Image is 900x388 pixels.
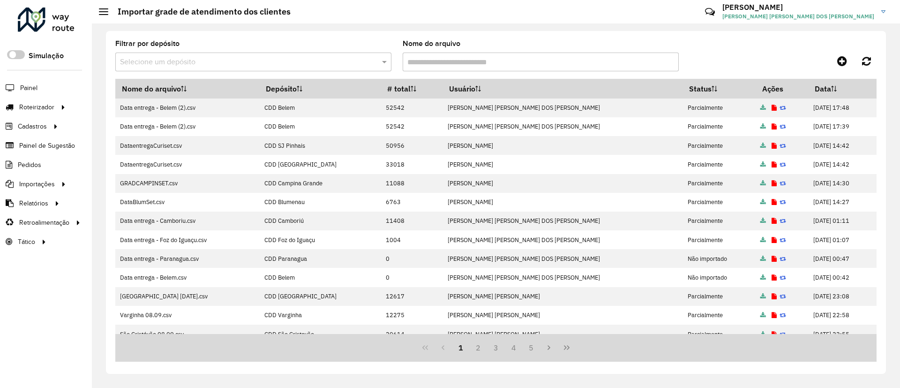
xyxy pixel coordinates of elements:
[259,155,381,174] td: CDD [GEOGRAPHIC_DATA]
[808,325,876,343] td: [DATE] 22:55
[808,155,876,174] td: [DATE] 14:42
[808,230,876,249] td: [DATE] 01:07
[780,236,786,244] a: Reimportar
[772,292,777,300] a: Exibir log de erros
[760,142,766,150] a: Arquivo completo
[772,274,777,281] a: Exibir log de erros
[115,136,259,155] td: DataentregaCuriset.csv
[760,311,766,319] a: Arquivo completo
[115,38,180,49] label: Filtrar por depósito
[115,212,259,230] td: Data entrega - Camboriu.csv
[442,99,682,117] td: [PERSON_NAME] [PERSON_NAME] DOS [PERSON_NAME]
[808,193,876,212] td: [DATE] 14:27
[558,339,576,357] button: Last Page
[780,217,786,225] a: Reimportar
[760,179,766,187] a: Arquivo completo
[780,104,786,112] a: Reimportar
[381,325,442,343] td: 20614
[469,339,487,357] button: 2
[760,160,766,168] a: Arquivo completo
[683,306,756,325] td: Parcialmente
[381,193,442,212] td: 6763
[381,174,442,193] td: 11088
[780,198,786,206] a: Reimportar
[772,236,777,244] a: Exibir log de erros
[808,306,876,325] td: [DATE] 22:58
[808,212,876,230] td: [DATE] 01:11
[760,217,766,225] a: Arquivo completo
[381,306,442,325] td: 12275
[772,179,777,187] a: Exibir log de erros
[381,99,442,117] td: 52542
[808,174,876,193] td: [DATE] 14:30
[259,136,381,155] td: CDD SJ Pinhais
[780,122,786,130] a: Reimportar
[381,79,442,99] th: # total
[115,117,259,136] td: Data entrega - Belem (2).csv
[772,217,777,225] a: Exibir log de erros
[683,193,756,212] td: Parcialmente
[442,79,682,99] th: Usuário
[780,255,786,263] a: Reimportar
[259,230,381,249] td: CDD Foz do Iguaçu
[259,212,381,230] td: CDD Camboriú
[760,122,766,130] a: Arquivo completo
[808,287,876,306] td: [DATE] 23:08
[683,117,756,136] td: Parcialmente
[381,249,442,268] td: 0
[760,274,766,281] a: Arquivo completo
[442,249,682,268] td: [PERSON_NAME] [PERSON_NAME] DOS [PERSON_NAME]
[683,230,756,249] td: Parcialmente
[19,179,55,189] span: Importações
[259,193,381,212] td: CDD Blumenau
[760,330,766,338] a: Arquivo completo
[780,330,786,338] a: Reimportar
[381,136,442,155] td: 50956
[772,160,777,168] a: Exibir log de erros
[760,255,766,263] a: Arquivo completo
[523,339,540,357] button: 5
[505,339,523,357] button: 4
[115,287,259,306] td: [GEOGRAPHIC_DATA] [DATE].csv
[683,155,756,174] td: Parcialmente
[442,306,682,325] td: [PERSON_NAME] [PERSON_NAME]
[115,193,259,212] td: DataBlumSet.csv
[115,174,259,193] td: GRADCAMPINSET.csv
[381,230,442,249] td: 1004
[20,83,37,93] span: Painel
[442,230,682,249] td: [PERSON_NAME] [PERSON_NAME] DOS [PERSON_NAME]
[442,193,682,212] td: [PERSON_NAME]
[683,268,756,287] td: Não importado
[683,325,756,343] td: Parcialmente
[540,339,558,357] button: Next Page
[722,12,874,21] span: [PERSON_NAME] [PERSON_NAME] DOS [PERSON_NAME]
[19,141,75,151] span: Painel de Sugestão
[772,198,777,206] a: Exibir log de erros
[780,179,786,187] a: Reimportar
[259,306,381,325] td: CDD Varginha
[108,7,291,17] h2: Importar grade de atendimento dos clientes
[442,325,682,343] td: [PERSON_NAME] [PERSON_NAME]
[772,255,777,263] a: Exibir log de erros
[18,237,35,247] span: Tático
[115,306,259,325] td: Varginha 08.09.csv
[381,268,442,287] td: 0
[259,325,381,343] td: CDD São Cristovão
[19,102,54,112] span: Roteirizador
[259,174,381,193] td: CDD Campina Grande
[442,212,682,230] td: [PERSON_NAME] [PERSON_NAME] DOS [PERSON_NAME]
[259,79,381,99] th: Depósito
[760,104,766,112] a: Arquivo completo
[808,79,876,99] th: Data
[442,268,682,287] td: [PERSON_NAME] [PERSON_NAME] DOS [PERSON_NAME]
[115,230,259,249] td: Data entrega - Foz do Iguaçu.csv
[772,122,777,130] a: Exibir log de erros
[683,249,756,268] td: Não importado
[452,339,470,357] button: 1
[442,117,682,136] td: [PERSON_NAME] [PERSON_NAME] DOS [PERSON_NAME]
[259,117,381,136] td: CDD Belem
[442,155,682,174] td: [PERSON_NAME]
[772,142,777,150] a: Exibir log de erros
[760,198,766,206] a: Arquivo completo
[115,99,259,117] td: Data entrega - Belem (2).csv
